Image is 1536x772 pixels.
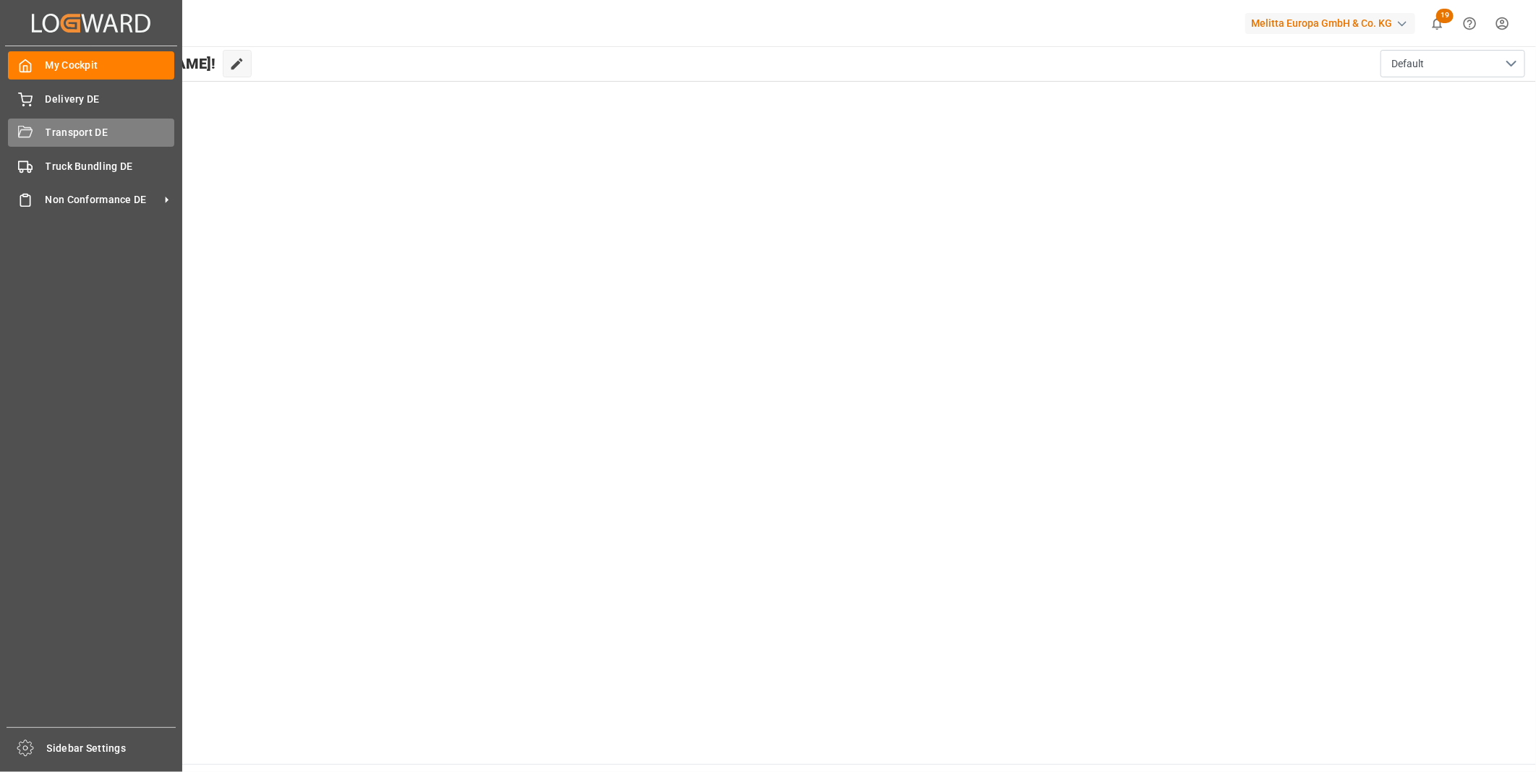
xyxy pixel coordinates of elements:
span: Truck Bundling DE [46,159,175,174]
a: Truck Bundling DE [8,152,174,180]
span: Delivery DE [46,92,175,107]
span: My Cockpit [46,58,175,73]
button: Help Center [1454,7,1486,40]
span: Non Conformance DE [46,192,160,207]
span: Default [1391,56,1424,72]
button: open menu [1381,50,1525,77]
a: Transport DE [8,119,174,147]
span: Transport DE [46,125,175,140]
button: Melitta Europa GmbH & Co. KG [1245,9,1421,37]
span: Sidebar Settings [47,741,176,756]
span: Hello [PERSON_NAME]! [60,50,216,77]
button: show 19 new notifications [1421,7,1454,40]
div: Melitta Europa GmbH & Co. KG [1245,13,1415,34]
span: 19 [1436,9,1454,23]
a: Delivery DE [8,85,174,113]
a: My Cockpit [8,51,174,80]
